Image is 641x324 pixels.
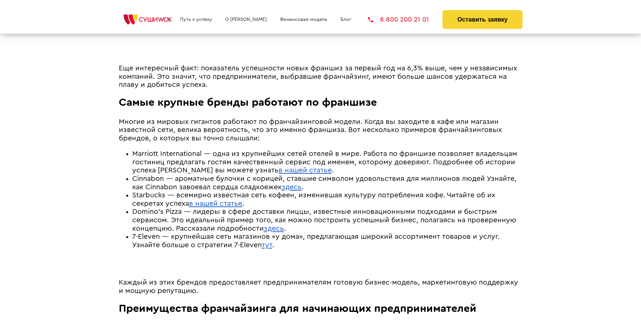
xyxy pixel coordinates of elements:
[302,184,304,191] span: .
[119,65,517,88] span: Еще интересный факт: показатель успешности новых франшиз за первый год на 6,3% выше, чем у незави...
[132,208,516,232] span: Domino's Pizza — лидеры в сфере доставки пиццы, известные инновационными подходами и быстрым серв...
[119,118,502,142] span: Многие из мировых гигантов работают по франчайзинговой модели. Когда вы заходите в кафе или магаз...
[262,241,272,249] a: тут
[189,200,242,207] a: в нашей статье
[132,150,517,174] span: Marriott International — одна из крупнейших сетей отелей в мире. Работа по франшизе позволяет вла...
[272,241,274,249] span: .
[180,17,212,22] a: Путь к успеху
[279,167,332,174] a: в нашей статье
[442,10,522,29] button: Оставить заявку
[380,16,429,23] span: 8 800 200 21 01
[119,279,518,294] span: Каждый из этих брендов предоставляет предпринимателям готовую бизнес-модель, маркетинговую поддер...
[341,17,351,22] a: Блог
[132,233,500,249] span: 7-Eleven — крупнейшая сеть магазинов «у дома», предлагающая широкий ассортимент товаров и услуг. ...
[282,184,302,191] a: здесь
[119,303,476,314] span: Преимущества франчайзинга для начинающих предпринимателей
[132,192,495,207] span: Starbucks — всемирно известная сеть кофеен, изменившая культуру потребления кофе. Читайте об их с...
[264,225,284,232] a: здесь
[242,200,244,207] span: .
[119,97,377,108] span: Самые крупные бренды работают по франшизе
[284,225,286,232] span: .
[132,175,517,191] span: Cinnabon — ароматные булочки с корицей, ставшие символом удовольствия для миллионов людей Узнайте...
[332,167,334,174] span: .
[280,17,327,22] a: Финансовая модель
[225,17,267,22] a: О [PERSON_NAME]
[368,16,429,23] a: 8 800 200 21 01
